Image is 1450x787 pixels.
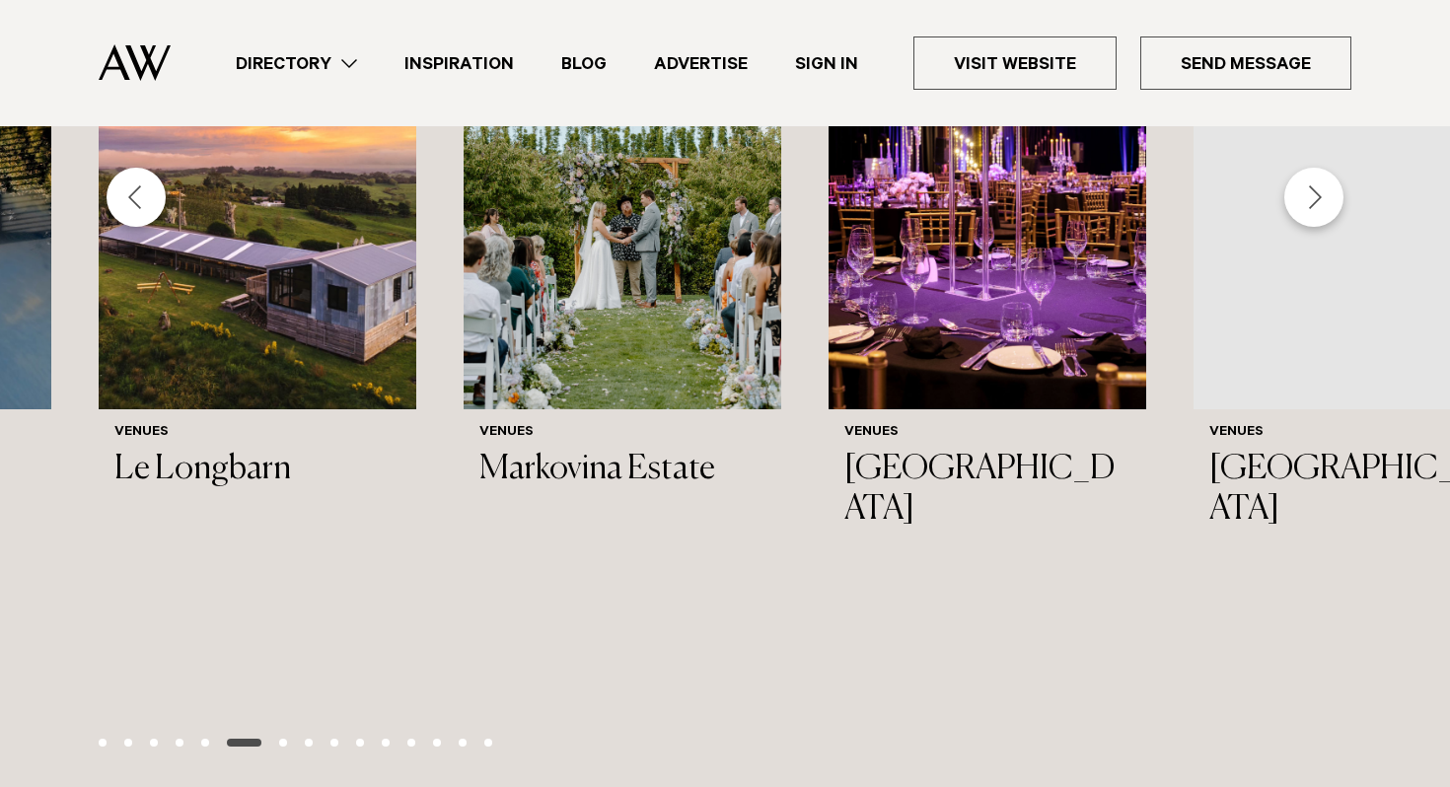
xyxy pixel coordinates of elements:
[844,425,1130,442] h6: Venues
[479,450,765,490] h3: Markovina Estate
[381,50,538,77] a: Inspiration
[771,50,882,77] a: Sign In
[212,50,381,77] a: Directory
[114,425,400,442] h6: Venues
[479,425,765,442] h6: Venues
[844,450,1130,531] h3: [GEOGRAPHIC_DATA]
[114,450,400,490] h3: Le Longbarn
[1140,36,1351,90] a: Send Message
[538,50,630,77] a: Blog
[630,50,771,77] a: Advertise
[913,36,1117,90] a: Visit Website
[99,44,171,81] img: Auckland Weddings Logo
